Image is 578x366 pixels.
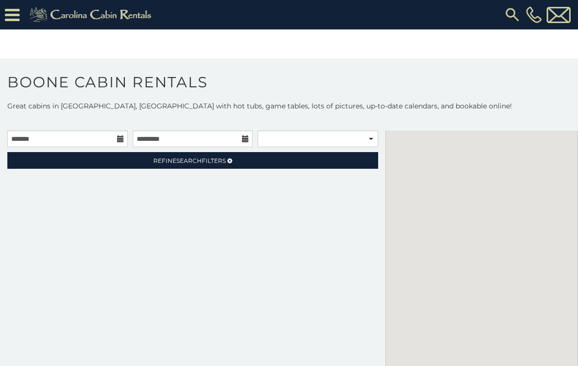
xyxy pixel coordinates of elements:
img: Khaki-logo.png [24,5,160,25]
span: Refine Filters [153,157,226,164]
a: [PHONE_NUMBER] [524,6,544,23]
a: RefineSearchFilters [7,152,378,169]
img: search-regular.svg [504,6,521,24]
span: Search [176,157,202,164]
